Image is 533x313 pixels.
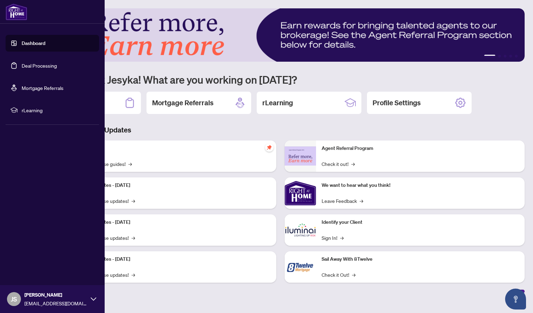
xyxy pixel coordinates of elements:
span: → [132,197,135,205]
p: We want to hear what you think! [322,182,519,189]
img: Sail Away With 8Twelve [285,251,316,283]
h1: Welcome back Jesyka! What are you working on [DATE]? [36,73,525,86]
span: → [132,234,135,242]
span: → [340,234,344,242]
a: Mortgage Referrals [22,85,63,91]
span: → [132,271,135,278]
button: 4 [509,55,512,58]
a: Dashboard [22,40,45,46]
button: Open asap [505,289,526,310]
span: → [351,160,355,168]
span: [PERSON_NAME] [24,291,87,299]
a: Sign In!→ [322,234,344,242]
span: → [352,271,355,278]
p: Platform Updates - [DATE] [73,219,271,226]
a: Leave Feedback→ [322,197,363,205]
span: rLearning [22,106,94,114]
img: Slide 0 [36,8,525,62]
span: pushpin [265,143,273,152]
a: Deal Processing [22,62,57,69]
a: Check it out!→ [322,160,355,168]
button: 2 [498,55,501,58]
p: Identify your Client [322,219,519,226]
span: [EMAIL_ADDRESS][DOMAIN_NAME] [24,299,87,307]
h2: rLearning [262,98,293,108]
button: 3 [504,55,506,58]
span: JS [11,294,17,304]
p: Agent Referral Program [322,145,519,152]
h2: Profile Settings [373,98,421,108]
p: Platform Updates - [DATE] [73,182,271,189]
button: 5 [515,55,518,58]
button: 1 [484,55,495,58]
p: Sail Away With 8Twelve [322,255,519,263]
img: We want to hear what you think! [285,177,316,209]
img: logo [6,3,27,20]
span: → [128,160,132,168]
a: Check it Out!→ [322,271,355,278]
h2: Mortgage Referrals [152,98,213,108]
p: Self-Help [73,145,271,152]
span: → [360,197,363,205]
img: Identify your Client [285,214,316,246]
h3: Brokerage & Industry Updates [36,125,525,135]
img: Agent Referral Program [285,146,316,166]
p: Platform Updates - [DATE] [73,255,271,263]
